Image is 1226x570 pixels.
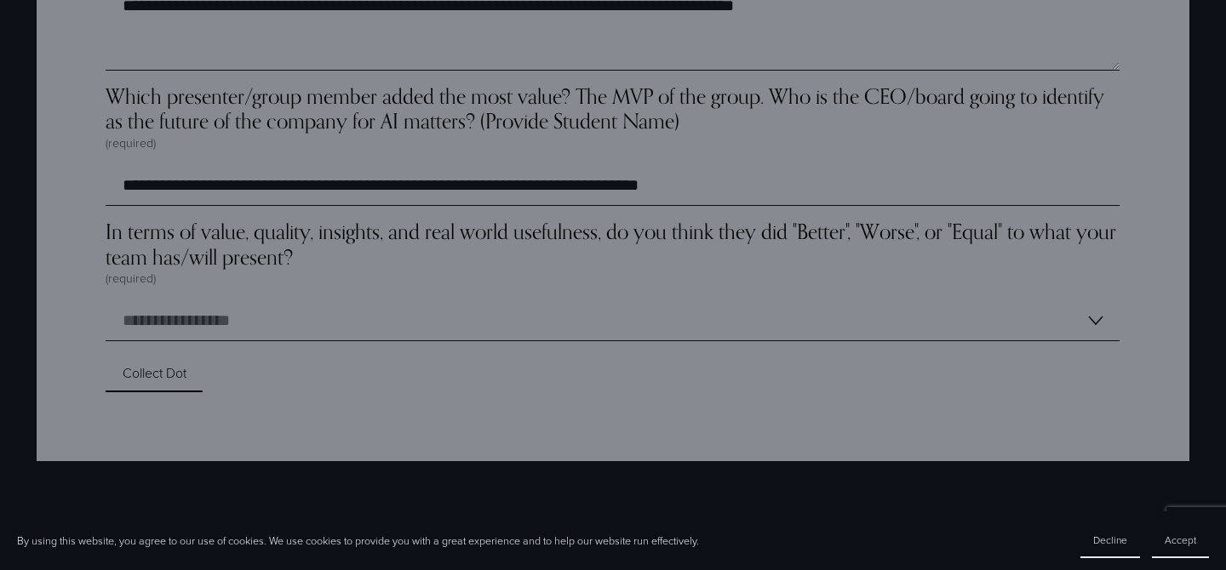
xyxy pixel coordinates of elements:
[1093,533,1127,547] span: Decline
[1165,533,1196,547] span: Accept
[106,134,156,151] span: (required)
[1152,523,1209,558] button: Accept
[1080,523,1140,558] button: Decline
[106,84,1120,134] span: Which presenter/group member added the most value? The MVP of the group. Who is the CEO/board goi...
[106,300,1120,341] select: In terms of value, quality, insights, and real world usefulness, do you think they did "Better", ...
[17,533,699,549] p: By using this website, you agree to our use of cookies. We use cookies to provide you with a grea...
[106,355,202,391] button: Collect Dot
[106,270,156,287] span: (required)
[106,219,1120,270] span: In terms of value, quality, insights, and real world usefulness, do you think they did "Better", ...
